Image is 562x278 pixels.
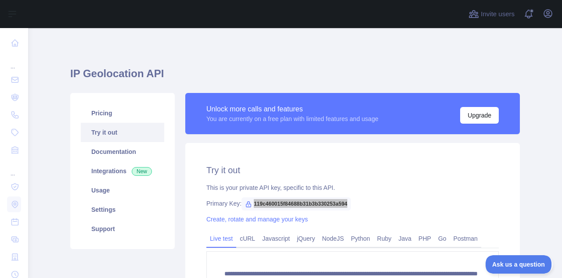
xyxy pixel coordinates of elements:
a: Ruby [374,232,395,246]
a: Settings [81,200,164,219]
div: This is your private API key, specific to this API. [206,183,499,192]
span: Invite users [481,9,515,19]
a: Documentation [81,142,164,161]
div: ... [7,53,21,70]
h2: Try it out [206,164,499,176]
a: Integrations New [81,161,164,181]
div: Unlock more calls and features [206,104,378,114]
a: Try it out [81,123,164,142]
a: cURL [236,232,259,246]
div: You are currently on a free plan with limited features and usage [206,114,378,123]
a: Create, rotate and manage your keys [206,216,308,223]
span: New [132,167,152,176]
a: Java [395,232,415,246]
a: NodeJS [318,232,347,246]
button: Upgrade [460,107,499,124]
a: Javascript [259,232,293,246]
span: 119c460015f84688b31b3b330253a594 [241,197,351,210]
a: jQuery [293,232,318,246]
a: Postman [450,232,481,246]
a: PHP [415,232,435,246]
a: Support [81,219,164,239]
a: Pricing [81,103,164,123]
a: Usage [81,181,164,200]
button: Invite users [467,7,516,21]
a: Python [347,232,374,246]
div: ... [7,160,21,177]
h1: IP Geolocation API [70,67,520,88]
div: Primary Key: [206,199,499,208]
iframe: Toggle Customer Support [486,255,553,274]
a: Live test [206,232,236,246]
a: Go [435,232,450,246]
